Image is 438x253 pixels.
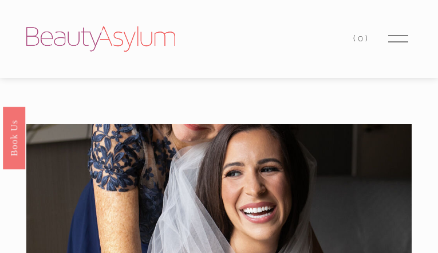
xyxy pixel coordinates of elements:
[353,31,369,46] a: 0 items in cart
[26,26,175,52] img: Beauty Asylum | Bridal Hair &amp; Makeup Charlotte &amp; Atlanta
[353,33,358,44] span: (
[358,33,365,44] span: 0
[365,33,370,44] span: )
[3,106,25,169] a: Book Us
